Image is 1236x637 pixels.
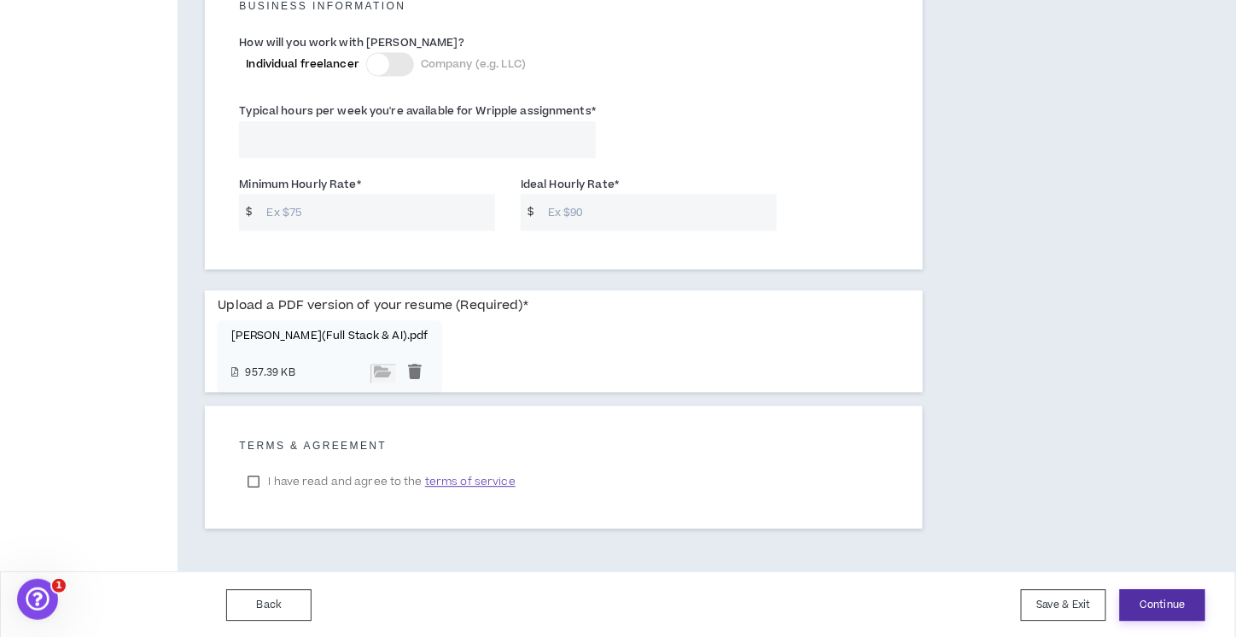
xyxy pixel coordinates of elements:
[267,7,300,39] button: Home
[52,579,66,593] span: 1
[218,290,528,320] label: Upload a PDF version of your resume (Required)
[246,56,359,72] span: Individual freelancer
[231,330,428,342] p: [PERSON_NAME](Full Stack & AI).pdf
[539,194,776,231] input: Ex $90
[108,506,122,520] button: Start recording
[17,579,58,620] iframe: Intercom live chat
[239,440,889,452] h5: Terms & Agreement
[293,500,320,527] button: Send a message…
[1021,589,1106,621] button: Save & Exit
[26,506,40,520] button: Emoji picker
[246,366,306,381] small: 957.39 KB
[239,171,360,198] label: Minimum Hourly Rate
[1120,589,1205,621] button: Continue
[81,506,95,520] button: Upload attachment
[425,473,516,490] span: terms of service
[11,7,44,39] button: go back
[226,589,312,621] button: Back
[300,7,330,38] div: Close
[54,506,67,520] button: Gif picker
[239,29,463,56] label: How will you work with [PERSON_NAME]?
[521,171,619,198] label: Ideal Hourly Rate
[83,9,135,21] h1: Wripple
[15,470,327,500] textarea: Message…
[239,97,596,125] label: Typical hours per week you're available for Wripple assignments
[521,194,540,231] span: $
[259,194,495,231] input: Ex $75
[421,56,526,72] span: Company (e.g. LLC)
[239,194,259,231] span: $
[49,9,76,37] div: Profile image for Gabriella
[96,21,162,38] p: A few hours
[239,469,523,494] label: I have read and agree to the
